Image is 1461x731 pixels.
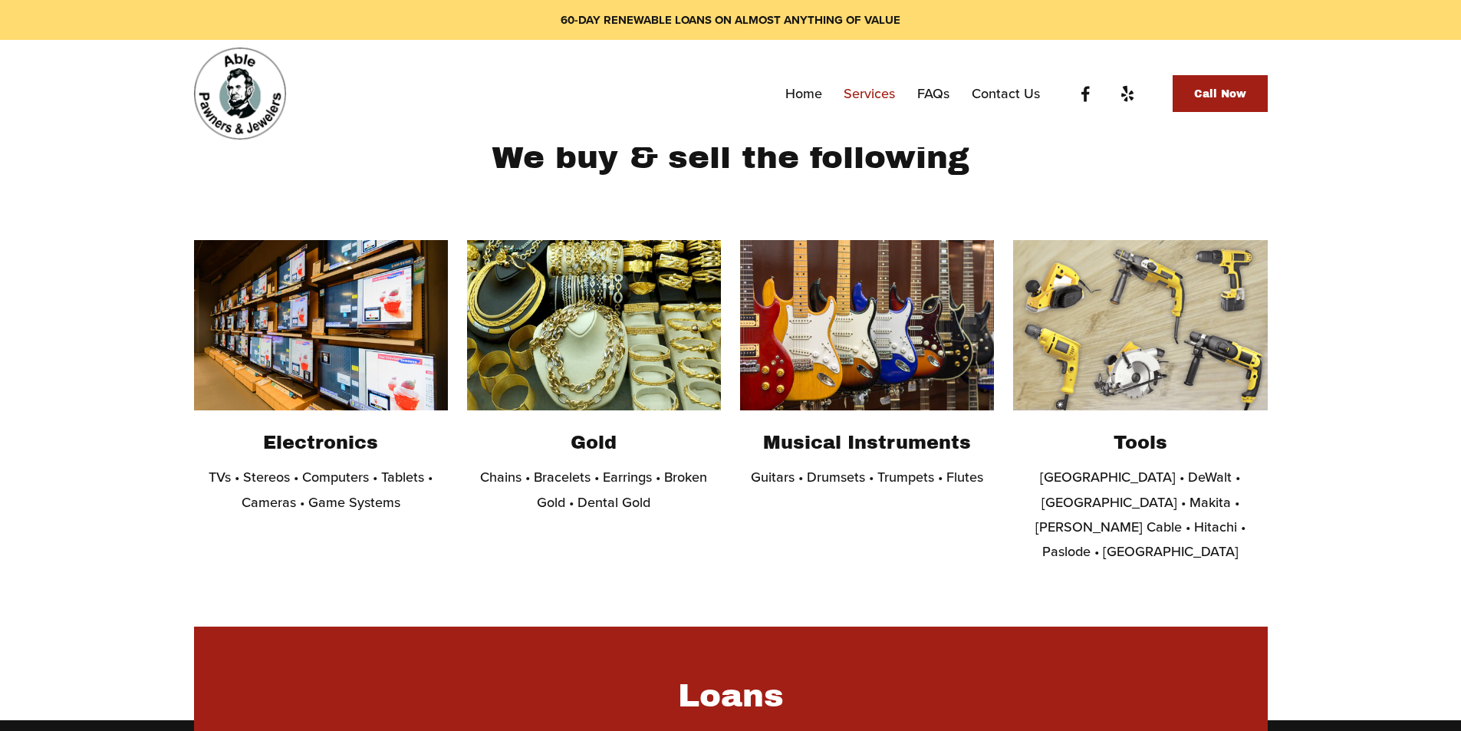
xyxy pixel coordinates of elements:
[467,431,721,455] h2: Gold
[281,675,1180,717] h2: Loans
[194,431,448,455] h2: Electronics
[740,465,994,489] p: Guitars • Drumsets • Trumpets • Flutes
[1173,75,1267,112] a: Call Now
[194,48,286,140] img: Able Pawn Shop
[785,80,822,107] a: Home
[467,465,721,515] p: Chains • Bracelets • Earrings • Broken Gold • Dental Gold
[1013,465,1267,565] p: [GEOGRAPHIC_DATA] • DeWalt • [GEOGRAPHIC_DATA] • Makita • [PERSON_NAME] Cable • Hitachi • Paslode...
[194,465,448,515] p: TVs • Stereos • Computers • Tablets • Cameras • Game Systems
[194,240,448,410] img: Electronics
[561,12,900,28] strong: 60-DAY RENEWABLE LOANS ON ALMOST ANYTHING OF VALUE
[1076,84,1095,104] a: Facebook
[972,80,1040,107] a: Contact Us
[1013,431,1267,455] h2: Tools
[194,129,1268,187] p: We buy & sell the following
[1117,84,1137,104] a: Yelp
[740,240,994,410] img: Musical Instruments
[740,431,994,455] h2: Musical Instruments
[467,240,721,410] img: Gold Jewelry
[844,80,895,107] a: Services
[1013,240,1267,410] img: Collection of hand tools
[917,80,949,107] a: FAQs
